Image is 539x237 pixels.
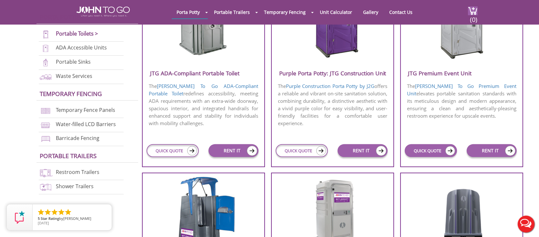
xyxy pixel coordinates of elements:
li:  [57,208,65,216]
img: portable-toilets-new.png [39,30,53,39]
img: Review Rating [13,211,26,224]
span: (0) [470,10,478,24]
a: Portable Toilets > [56,30,98,37]
a: Porta Potties [40,13,83,21]
img: icon [445,146,455,156]
img: icon [376,146,386,156]
img: portable-sinks-new.png [39,58,53,67]
a: Temporary Fencing [40,90,102,98]
a: RENT IT [467,144,517,157]
img: icon [247,146,257,156]
li:  [44,208,52,216]
span: 5 [38,216,40,221]
h3: Purple Porta Potty: JTG Construction Unit [272,68,393,79]
a: [PERSON_NAME] To Go ADA-Compliant Portable Toilet [149,83,258,97]
img: cart a [468,6,478,15]
a: Water-filled LCD Barriers [56,121,116,128]
a: Shower Trailers [56,183,94,190]
a: Gallery [358,6,383,18]
a: Temporary Fence Panels [56,106,115,113]
h3: JTG Premium Event Unit [401,68,523,79]
img: water-filled%20barriers-new.png [39,121,53,129]
p: The redefines accessibility, meeting ADA requirements with an extra-wide doorway, spacious interi... [143,82,264,128]
span: [PERSON_NAME] [63,216,91,221]
img: waste-services-new.png [39,72,53,81]
a: [PERSON_NAME] To Go Premium Event Unit [407,83,516,97]
img: ADA-units-new.png [39,44,53,53]
img: icon [187,146,197,156]
a: Porta Potty [172,6,205,18]
a: ADA Accessible Units [56,44,107,51]
img: barricade-fencing-icon-new.png [39,135,53,143]
img: chan-link-fencing-new.png [39,106,53,115]
img: icon [316,146,326,156]
li:  [64,208,72,216]
li:  [37,208,45,216]
a: Purple Construction Porta Potty by J2G [286,83,374,89]
span: Star Rating [41,216,59,221]
a: Unit Calculator [315,6,357,18]
h3: JTG ADA-Compliant Portable Toilet [143,68,264,79]
a: Portable Sinks [56,59,91,66]
a: RENT IT [208,144,259,157]
a: QUICK QUOTE [405,144,457,157]
a: Restroom Trailers [56,169,99,176]
span: by [38,217,107,221]
a: Barricade Fencing [56,135,99,142]
span: [DATE] [38,221,49,225]
button: Live Chat [513,211,539,237]
a: Waste Services [56,72,92,80]
img: shower-trailers-new.png [39,183,53,191]
a: Contact Us [384,6,417,18]
img: JOHN to go [76,6,130,17]
a: RENT IT [338,144,388,157]
p: The offers a reliable and vibrant on-site sanitation solution, combining durability, a distinctiv... [272,82,393,128]
a: QUICK QUOTE [276,144,328,157]
a: QUICK QUOTE [147,144,198,157]
li:  [51,208,58,216]
a: Portable trailers [40,152,97,160]
img: restroom-trailers-new.png [39,168,53,177]
a: Portable Trailers [209,6,255,18]
p: The elevates portable sanitation standards with its meticulous design and modern appearance, ensu... [401,82,523,120]
img: icon [505,146,515,156]
a: Temporary Fencing [259,6,310,18]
